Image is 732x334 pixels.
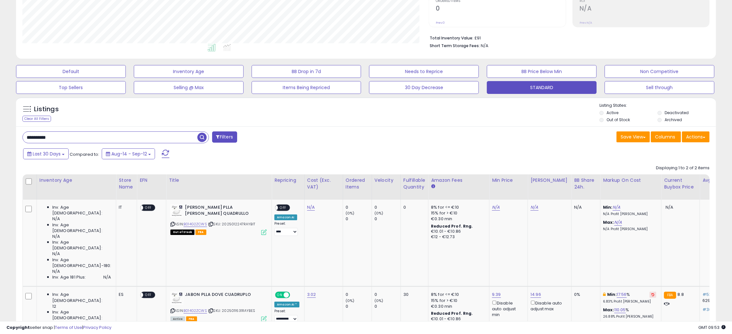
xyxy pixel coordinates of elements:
[52,292,111,303] span: Inv. Age [DEMOGRAPHIC_DATA]:
[346,177,369,190] div: Ordered Items
[119,292,132,297] div: ES
[580,21,592,25] small: Prev: N/A
[603,177,659,184] div: Markup on Cost
[431,304,484,309] div: €0.30 min
[52,269,60,274] span: N/A
[22,116,51,122] div: Clear All Filters
[52,205,111,216] span: Inv. Age [DEMOGRAPHIC_DATA]:
[430,43,480,48] b: Short Term Storage Fees:
[83,324,111,330] a: Privacy Policy
[143,292,154,298] span: OFF
[186,316,197,322] span: FBA
[55,324,82,330] a: Terms of Use
[195,230,206,235] span: FBA
[119,177,134,190] div: Store Name
[34,105,59,114] h5: Listings
[656,165,710,171] div: Displaying 1 to 2 of 2 items
[665,117,682,122] label: Archived
[52,304,56,309] span: 12
[607,117,630,122] label: Out of Stock
[52,257,111,269] span: Inv. Age [DEMOGRAPHIC_DATA]-180:
[607,291,617,297] b: Min:
[278,205,288,211] span: OFF
[184,221,207,227] a: B014G2ZCWS
[252,81,361,94] button: Items Being Repriced
[492,291,501,298] a: 9.39
[580,5,709,13] h2: N/A
[616,131,650,142] button: Save View
[52,274,86,280] span: Inv. Age 181 Plus:
[436,5,565,13] h2: 0
[487,81,597,94] button: STANDARD
[530,177,569,184] div: [PERSON_NAME]
[375,292,400,297] div: 0
[530,299,566,312] div: Disable auto adjust max
[431,292,484,297] div: 8% for <= €10
[603,212,656,216] p: N/A Profit [PERSON_NAME]
[184,308,207,313] a: B014G2ZCWS
[430,35,473,41] b: Total Inventory Value:
[651,131,681,142] button: Columns
[655,134,675,140] span: Columns
[431,210,484,216] div: 15% for > €10
[600,174,661,200] th: The percentage added to the cost of goods (COGS) that forms the calculator for Min & Max prices.
[307,177,340,190] div: Cost (Exc. VAT)
[52,321,60,327] span: N/A
[16,81,126,94] button: Top Sellers
[119,205,132,210] div: IT
[170,316,185,322] span: All listings currently available for purchase on Amazon
[436,21,445,25] small: Prev: 0
[52,234,60,239] span: N/A
[103,274,111,280] span: N/A
[375,216,400,222] div: 0
[430,34,705,41] li: £91
[492,177,525,184] div: Min Price
[603,299,656,304] p: 6.83% Profit [PERSON_NAME]
[6,324,30,330] strong: Copyright
[603,204,613,210] b: Min:
[307,204,315,211] a: N/A
[70,151,99,157] span: Compared to:
[6,325,111,331] div: seller snap | |
[574,205,595,210] div: N/A
[403,205,423,210] div: 0
[170,230,194,235] span: All listings that are currently out of stock and unavailable for purchase on Amazon
[481,43,488,49] span: N/A
[702,291,720,297] span: #53,392
[274,177,302,184] div: Repricing
[276,292,284,298] span: ON
[678,291,684,297] span: 8.8
[702,306,714,313] span: #366
[169,177,269,184] div: Title
[492,204,500,211] a: N/A
[664,177,697,190] div: Current Buybox Price
[431,316,484,322] div: €10.01 - €10.86
[431,205,484,210] div: 8% for <= €10
[170,205,267,234] div: ASIN:
[431,311,473,316] b: Reduced Prof. Rng.
[252,65,361,78] button: BB Drop in 7d
[346,205,372,210] div: 0
[605,65,714,78] button: Non Competitive
[431,184,435,189] small: Amazon Fees.
[403,177,426,190] div: Fulfillable Quantity
[431,216,484,222] div: €0.30 min
[369,81,479,94] button: 30 Day Decrease
[16,65,126,78] button: Default
[682,131,710,142] button: Actions
[289,292,299,298] span: OFF
[617,291,627,298] a: 17.56
[170,205,183,217] img: 41ymjTfVpYL._SL40_.jpg
[614,307,626,313] a: 110.05
[599,103,716,109] p: Listing States:
[431,229,484,234] div: €10.01 - €10.86
[134,81,244,94] button: Selling @ Max
[431,223,473,229] b: Reduced Prof. Rng.
[170,292,183,305] img: 41ymjTfVpYL._SL40_.jpg
[492,299,523,318] div: Disable auto adjust min
[664,292,676,299] small: FBA
[346,216,372,222] div: 0
[212,131,237,143] button: Filters
[52,216,60,222] span: N/A
[143,205,154,211] span: OFF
